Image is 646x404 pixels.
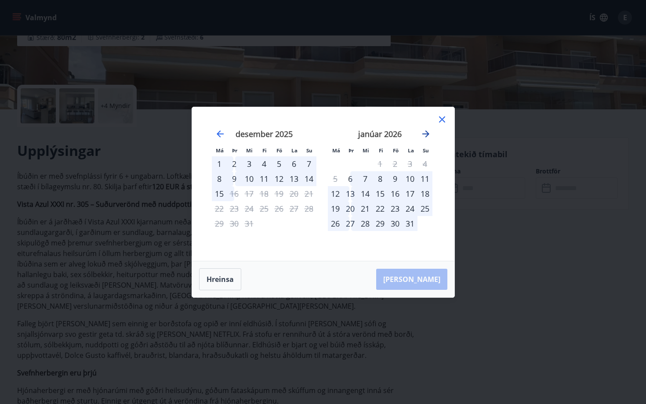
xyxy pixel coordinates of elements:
td: Choose fimmtudagur, 29. janúar 2026 as your check-in date. It’s available. [373,216,388,231]
div: 28 [358,216,373,231]
td: Not available. fimmtudagur, 25. desember 2025 [257,201,272,216]
td: Choose miðvikudagur, 3. desember 2025 as your check-in date. It’s available. [242,156,257,171]
td: Choose miðvikudagur, 28. janúar 2026 as your check-in date. It’s available. [358,216,373,231]
small: Mi [246,147,253,154]
td: Choose mánudagur, 26. janúar 2026 as your check-in date. It’s available. [328,216,343,231]
td: Not available. föstudagur, 19. desember 2025 [272,186,287,201]
div: 8 [212,171,227,186]
td: Choose föstudagur, 30. janúar 2026 as your check-in date. It’s available. [388,216,403,231]
button: Hreinsa [199,268,241,290]
small: Þr [232,147,237,154]
small: Þr [348,147,354,154]
div: 9 [388,171,403,186]
div: 30 [388,216,403,231]
div: 27 [343,216,358,231]
div: 7 [358,171,373,186]
td: Not available. föstudagur, 26. desember 2025 [272,201,287,216]
td: Choose fimmtudagur, 11. desember 2025 as your check-in date. It’s available. [257,171,272,186]
div: 11 [257,171,272,186]
div: 29 [373,216,388,231]
td: Choose föstudagur, 23. janúar 2026 as your check-in date. It’s available. [388,201,403,216]
td: Choose þriðjudagur, 9. desember 2025 as your check-in date. It’s available. [227,171,242,186]
td: Choose mánudagur, 12. janúar 2026 as your check-in date. It’s available. [328,186,343,201]
td: Choose miðvikudagur, 10. desember 2025 as your check-in date. It’s available. [242,171,257,186]
td: Choose sunnudagur, 18. janúar 2026 as your check-in date. It’s available. [417,186,432,201]
small: Má [332,147,340,154]
strong: desember 2025 [236,129,293,139]
td: Choose fimmtudagur, 4. desember 2025 as your check-in date. It’s available. [257,156,272,171]
td: Not available. laugardagur, 3. janúar 2026 [403,156,417,171]
div: 12 [272,171,287,186]
td: Choose föstudagur, 9. janúar 2026 as your check-in date. It’s available. [388,171,403,186]
td: Not available. mánudagur, 29. desember 2025 [212,216,227,231]
div: 12 [328,186,343,201]
td: Choose laugardagur, 24. janúar 2026 as your check-in date. It’s available. [403,201,417,216]
td: Choose miðvikudagur, 14. janúar 2026 as your check-in date. It’s available. [358,186,373,201]
div: Aðeins útritun í boði [227,186,242,201]
td: Choose sunnudagur, 7. desember 2025 as your check-in date. It’s available. [301,156,316,171]
td: Choose laugardagur, 31. janúar 2026 as your check-in date. It’s available. [403,216,417,231]
td: Choose þriðjudagur, 20. janúar 2026 as your check-in date. It’s available. [343,201,358,216]
td: Choose laugardagur, 13. desember 2025 as your check-in date. It’s available. [287,171,301,186]
div: 15 [212,186,227,201]
small: Fi [379,147,383,154]
div: 10 [403,171,417,186]
td: Not available. sunnudagur, 4. janúar 2026 [417,156,432,171]
div: 31 [403,216,417,231]
td: Not available. þriðjudagur, 30. desember 2025 [227,216,242,231]
small: Mi [363,147,369,154]
div: 23 [388,201,403,216]
div: 6 [287,156,301,171]
div: 10 [242,171,257,186]
td: Not available. fimmtudagur, 1. janúar 2026 [373,156,388,171]
div: 11 [417,171,432,186]
td: Choose sunnudagur, 11. janúar 2026 as your check-in date. It’s available. [417,171,432,186]
td: Choose þriðjudagur, 27. janúar 2026 as your check-in date. It’s available. [343,216,358,231]
strong: janúar 2026 [358,129,402,139]
td: Choose miðvikudagur, 7. janúar 2026 as your check-in date. It’s available. [358,171,373,186]
td: Choose föstudagur, 16. janúar 2026 as your check-in date. It’s available. [388,186,403,201]
div: 24 [403,201,417,216]
td: Choose mánudagur, 19. janúar 2026 as your check-in date. It’s available. [328,201,343,216]
td: Choose sunnudagur, 14. desember 2025 as your check-in date. It’s available. [301,171,316,186]
td: Not available. mánudagur, 5. janúar 2026 [328,171,343,186]
div: Move backward to switch to the previous month. [215,129,225,139]
div: 19 [328,201,343,216]
div: 21 [358,201,373,216]
small: Fö [276,147,282,154]
td: Choose fimmtudagur, 15. janúar 2026 as your check-in date. It’s available. [373,186,388,201]
td: Choose fimmtudagur, 22. janúar 2026 as your check-in date. It’s available. [373,201,388,216]
div: 5 [272,156,287,171]
td: Not available. sunnudagur, 28. desember 2025 [301,201,316,216]
div: 20 [343,201,358,216]
div: 26 [328,216,343,231]
td: Choose laugardagur, 10. janúar 2026 as your check-in date. It’s available. [403,171,417,186]
td: Choose föstudagur, 5. desember 2025 as your check-in date. It’s available. [272,156,287,171]
td: Choose mánudagur, 15. desember 2025 as your check-in date. It’s available. [212,186,227,201]
td: Not available. þriðjudagur, 16. desember 2025 [227,186,242,201]
div: 18 [417,186,432,201]
small: La [291,147,298,154]
div: 8 [373,171,388,186]
td: Choose mánudagur, 8. desember 2025 as your check-in date. It’s available. [212,171,227,186]
div: Move forward to switch to the next month. [421,129,431,139]
small: Má [216,147,224,154]
td: Not available. laugardagur, 27. desember 2025 [287,201,301,216]
small: Su [306,147,312,154]
small: La [408,147,414,154]
td: Choose laugardagur, 6. desember 2025 as your check-in date. It’s available. [287,156,301,171]
div: 13 [287,171,301,186]
td: Choose fimmtudagur, 8. janúar 2026 as your check-in date. It’s available. [373,171,388,186]
div: Calendar [203,118,444,250]
td: Not available. föstudagur, 2. janúar 2026 [388,156,403,171]
div: 13 [343,186,358,201]
td: Not available. fimmtudagur, 18. desember 2025 [257,186,272,201]
div: 2 [227,156,242,171]
div: 3 [242,156,257,171]
div: 16 [388,186,403,201]
div: 14 [358,186,373,201]
td: Choose sunnudagur, 25. janúar 2026 as your check-in date. It’s available. [417,201,432,216]
td: Choose laugardagur, 17. janúar 2026 as your check-in date. It’s available. [403,186,417,201]
div: 14 [301,171,316,186]
div: 7 [301,156,316,171]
